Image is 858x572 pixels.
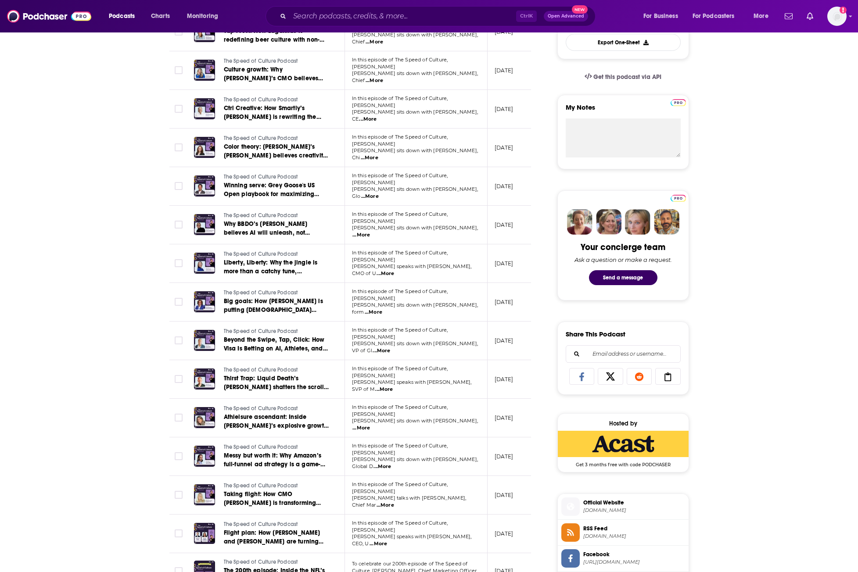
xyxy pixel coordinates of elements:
[224,173,329,181] a: The Speed of Culture Podcast
[224,374,329,392] a: Thirst Trap: Liquid Death’s [PERSON_NAME] shatters the scroll with entertainment-first branding
[495,337,513,344] p: [DATE]
[495,182,513,190] p: [DATE]
[352,365,448,379] span: In this episode of The Speed of Culture, [PERSON_NAME]
[352,495,467,508] span: [PERSON_NAME] talks with [PERSON_NAME], Chief Mar
[224,529,329,546] a: Flight plan: How [PERSON_NAME] and [PERSON_NAME] are turning United Airlines into a loyalty and m...
[569,368,595,385] a: Share on Facebook
[352,95,448,108] span: In this episode of The Speed of Culture, [PERSON_NAME]
[224,559,298,565] span: The Speed of Culture Podcast
[352,404,448,417] span: In this episode of The Speed of Culture, [PERSON_NAME]
[625,209,650,235] img: Jules Profile
[375,386,393,393] span: ...More
[561,549,685,568] a: Facebook[URL][DOMAIN_NAME]
[558,457,689,468] span: Get 3 months free with code PODCHASER
[352,520,448,533] span: In this episode of The Speed of Culture, [PERSON_NAME]
[370,540,387,547] span: ...More
[365,309,382,316] span: ...More
[366,77,383,84] span: ...More
[671,98,686,106] a: Pro website
[175,221,183,229] span: Toggle select row
[352,302,478,315] span: [PERSON_NAME] sits down with [PERSON_NAME], form
[352,172,448,186] span: In this episode of The Speed of Culture, [PERSON_NAME]
[566,330,625,338] h3: Share This Podcast
[224,521,329,529] a: The Speed of Culture Podcast
[643,10,678,22] span: For Business
[572,5,588,14] span: New
[352,186,478,199] span: [PERSON_NAME] sits down with [PERSON_NAME], Glo
[352,443,448,456] span: In this episode of The Speed of Culture, [PERSON_NAME]
[224,367,298,373] span: The Speed of Culture Podcast
[495,453,513,460] p: [DATE]
[224,58,298,64] span: The Speed of Culture Podcast
[224,297,329,315] a: Big goals: How [PERSON_NAME] is putting [DEMOGRAPHIC_DATA] athletes at the heart of culture
[224,143,329,160] a: Color theory: [PERSON_NAME]’s [PERSON_NAME] believes creativity is our greatest skill in an AI-dr...
[352,109,478,122] span: [PERSON_NAME] sits down with [PERSON_NAME], CE
[224,65,329,83] a: Culture growth: Why [PERSON_NAME]’s CMO believes fundamentals still drive the future
[224,96,329,104] a: The Speed of Culture Podcast
[352,340,478,354] span: [PERSON_NAME] sits down with [PERSON_NAME], VP of Gl
[224,336,328,370] span: Beyond the Swipe, Tap, Click: How Visa Is Betting on AI, Athletes, and Everyday Empowerment with ...
[224,250,329,258] a: The Speed of Culture Podcast
[103,9,146,23] button: open menu
[377,502,394,509] span: ...More
[598,368,623,385] a: Share on X/Twitter
[175,182,183,190] span: Toggle select row
[566,34,681,51] button: Export One-Sheet
[352,32,478,45] span: [PERSON_NAME] sits down with [PERSON_NAME], Chief
[495,221,513,229] p: [DATE]
[352,57,448,70] span: In this episode of The Speed of Culture, [PERSON_NAME]
[583,533,685,540] span: feeds.acast.com
[352,561,468,567] span: To celebrate our 200th episode of The Speed of
[145,9,175,23] a: Charts
[109,10,135,22] span: Podcasts
[224,328,298,334] span: The Speed of Culture Podcast
[224,104,321,129] span: Ctrl Creative: How Smartly’s [PERSON_NAME] is rewriting the CMO playbook with AI
[224,251,298,257] span: The Speed of Culture Podcast
[561,523,685,542] a: RSS Feed[DOMAIN_NAME]
[352,425,370,432] span: ...More
[581,242,665,253] div: Your concierge team
[373,463,391,470] span: ...More
[224,336,329,353] a: Beyond the Swipe, Tap, Click: How Visa Is Betting on AI, Athletes, and Everyday Empowerment with ...
[352,250,448,263] span: In this episode of The Speed of Culture, [PERSON_NAME]
[754,10,768,22] span: More
[224,57,329,65] a: The Speed of Culture Podcast
[578,66,669,88] a: Get this podcast via API
[544,11,588,21] button: Open AdvancedNew
[495,375,513,383] p: [DATE]
[583,499,685,507] span: Official Website
[654,209,679,235] img: Jon Profile
[352,456,478,469] span: [PERSON_NAME] sits down with [PERSON_NAME], Global D
[566,345,681,363] div: Search followers
[224,529,324,563] span: Flight plan: How [PERSON_NAME] and [PERSON_NAME] are turning United Airlines into a loyalty and m...
[224,405,329,413] a: The Speed of Culture Podcast
[627,368,652,385] a: Share on Reddit
[589,270,657,285] button: Send a message
[224,182,320,207] span: Winning serve: Grey Goose's US Open playbook for maximizing cultural impact
[224,413,329,438] span: Athleisure ascendant: Inside [PERSON_NAME]’s explosive growth with CMO [PERSON_NAME]
[840,7,847,14] svg: Add a profile image
[224,490,321,515] span: Taking flight: How CMO [PERSON_NAME] is transforming private aviation at Wheels Up
[224,220,329,237] a: Why BBDO’s [PERSON_NAME] believes AI will unleash, not replace, true creative talent
[593,73,661,81] span: Get this podcast via API
[274,6,604,26] div: Search podcasts, credits, & more...
[558,420,689,427] div: Hosted by
[224,104,329,122] a: Ctrl Creative: How Smartly’s [PERSON_NAME] is rewriting the CMO playbook with AI
[827,7,847,26] button: Show profile menu
[175,529,183,537] span: Toggle select row
[596,209,621,235] img: Barbara Profile
[181,9,230,23] button: open menu
[495,530,513,537] p: [DATE]
[175,491,183,499] span: Toggle select row
[224,181,329,199] a: Winning serve: Grey Goose's US Open playbook for maximizing cultural impact
[566,103,681,118] label: My Notes
[573,346,673,362] input: Email address or username...
[224,521,298,527] span: The Speed of Culture Podcast
[361,154,378,161] span: ...More
[548,14,584,18] span: Open Advanced
[224,482,329,490] a: The Speed of Culture Podcast
[175,143,183,151] span: Toggle select row
[175,452,183,460] span: Toggle select row
[693,10,735,22] span: For Podcasters
[224,258,329,276] a: Liberty, Liberty: Why the jingle is more than a catchy tune, according to Liberty Mutual CMO [PER...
